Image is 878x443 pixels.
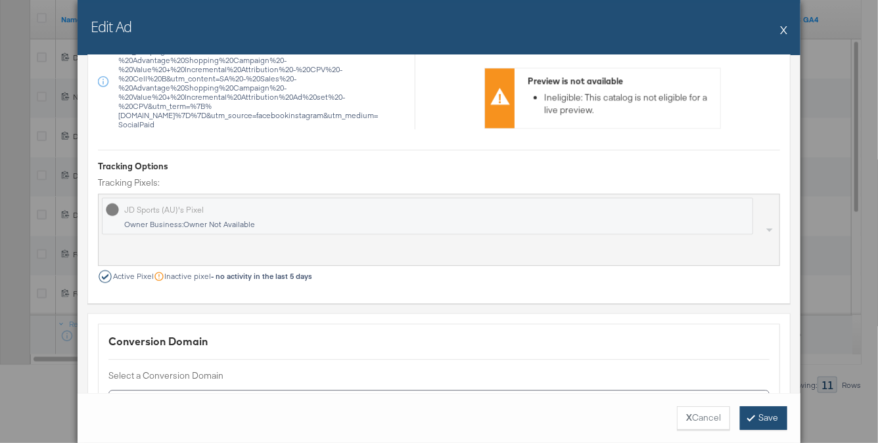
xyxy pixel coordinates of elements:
[780,16,787,43] button: X
[740,406,787,430] button: Save
[677,406,730,430] button: XCancel
[124,204,204,215] div: JD Sports (AU)'s Pixel
[544,91,714,116] li: Ineligible: This catalog is not eligible for a live preview.
[98,177,780,189] label: Tracking Pixels:
[108,334,770,349] div: Conversion Domain
[211,271,312,281] strong: - no activity in the last 5 days
[164,272,312,281] span: Inactive pixel
[528,75,714,87] div: Preview is not available
[91,16,131,36] h2: Edit Ad
[113,272,154,281] span: Active Pixel
[108,369,770,382] label: Select a Conversion Domain
[124,220,533,229] div: Owner Business: Owner Not Available
[118,37,405,129] div: Encoded Parameters:
[686,411,692,424] strong: X
[118,47,381,129] span: utm_campaign=SA%20-%20Sales%20-%20Advantage%20Shopping%20Campaign%20-%20Value%20+%20Incremental%2...
[98,160,780,173] div: Tracking Options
